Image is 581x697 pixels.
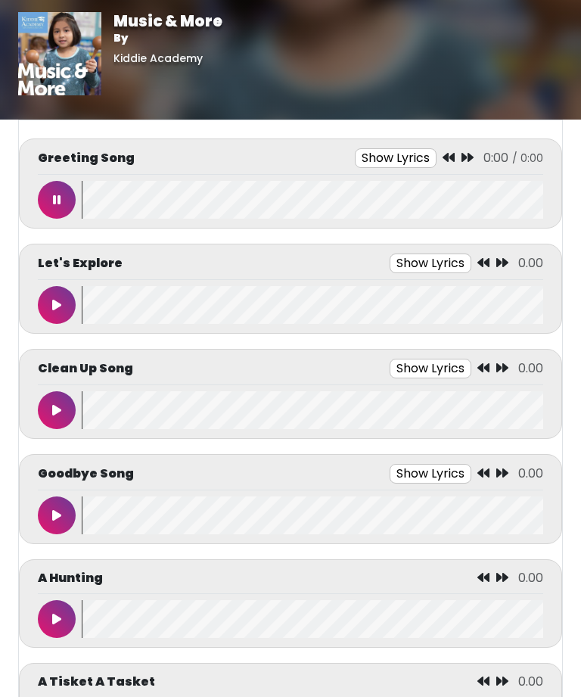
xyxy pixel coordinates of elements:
p: Greeting Song [38,149,135,167]
p: A Hunting [38,569,103,587]
h1: Music & More [113,12,222,30]
p: Let's Explore [38,254,123,272]
button: Show Lyrics [390,464,471,484]
span: 0.00 [518,254,543,272]
button: Show Lyrics [390,254,471,273]
button: Show Lyrics [355,148,437,168]
span: / 0:00 [512,151,543,166]
p: Goodbye Song [38,465,134,483]
p: By [113,30,222,46]
p: A Tisket A Tasket [38,673,155,691]
span: 0.00 [518,359,543,377]
h6: Kiddie Academy [113,52,222,65]
span: 0:00 [483,149,508,166]
span: 0.00 [518,465,543,482]
p: Clean Up Song [38,359,133,378]
span: 0.00 [518,673,543,690]
img: 01vrkzCYTteBT1eqlInO [18,12,101,95]
span: 0.00 [518,569,543,587]
button: Show Lyrics [390,359,471,378]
